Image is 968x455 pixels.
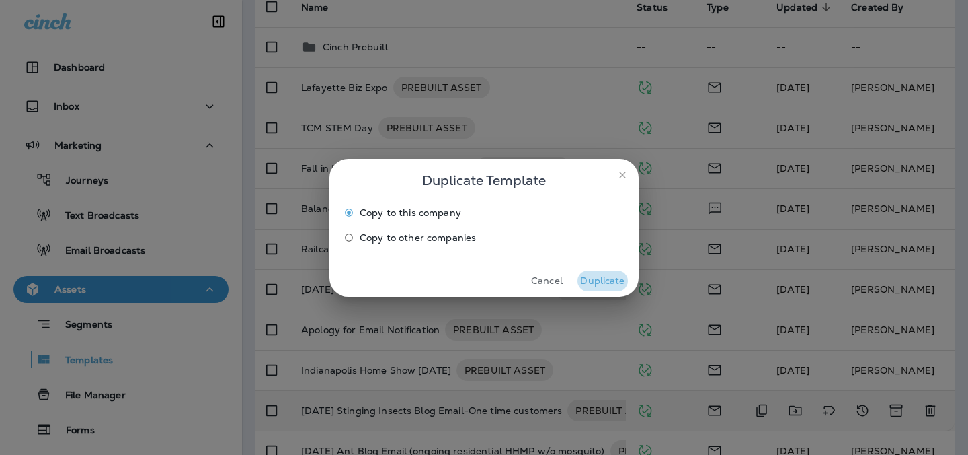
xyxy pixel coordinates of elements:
span: Copy to this company [360,207,461,218]
button: close [612,164,633,186]
span: Copy to other companies [360,232,476,243]
button: Duplicate [577,271,628,291]
span: Duplicate Template [422,170,546,191]
button: Cancel [522,271,572,291]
